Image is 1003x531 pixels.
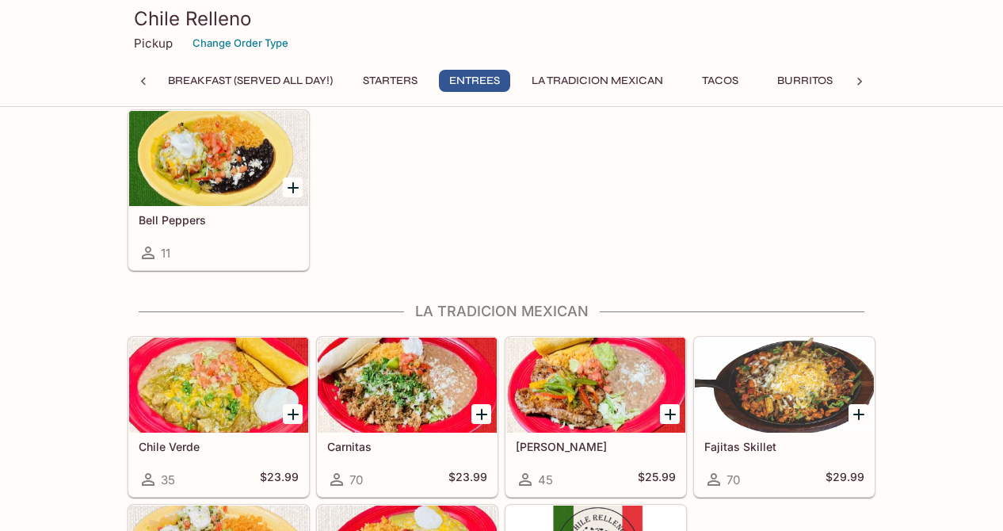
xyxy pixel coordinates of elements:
[826,470,864,489] h5: $29.99
[354,70,426,92] button: Starters
[161,246,170,261] span: 11
[134,6,869,31] h3: Chile Relleno
[638,470,676,489] h5: $25.99
[260,470,299,489] h5: $23.99
[128,110,309,270] a: Bell Peppers11
[768,70,841,92] button: Burritos
[660,404,680,424] button: Add Carne Asada
[523,70,672,92] button: La Tradicion Mexican
[505,337,686,497] a: [PERSON_NAME]45$25.99
[704,440,864,453] h5: Fajitas Skillet
[139,440,299,453] h5: Chile Verde
[129,338,308,433] div: Chile Verde
[439,70,510,92] button: Entrees
[327,440,487,453] h5: Carnitas
[694,337,875,497] a: Fajitas Skillet70$29.99
[849,404,868,424] button: Add Fajitas Skillet
[283,404,303,424] button: Add Chile Verde
[129,111,308,206] div: Bell Peppers
[727,472,740,487] span: 70
[695,338,874,433] div: Fajitas Skillet
[185,31,296,55] button: Change Order Type
[506,338,685,433] div: Carne Asada
[685,70,756,92] button: Tacos
[139,213,299,227] h5: Bell Peppers
[283,178,303,197] button: Add Bell Peppers
[128,337,309,497] a: Chile Verde35$23.99
[349,472,363,487] span: 70
[134,36,173,51] p: Pickup
[516,440,676,453] h5: [PERSON_NAME]
[448,470,487,489] h5: $23.99
[317,337,498,497] a: Carnitas70$23.99
[128,303,875,320] h4: La Tradicion Mexican
[538,472,553,487] span: 45
[161,472,175,487] span: 35
[471,404,491,424] button: Add Carnitas
[159,70,341,92] button: Breakfast (Served ALL DAY!)
[318,338,497,433] div: Carnitas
